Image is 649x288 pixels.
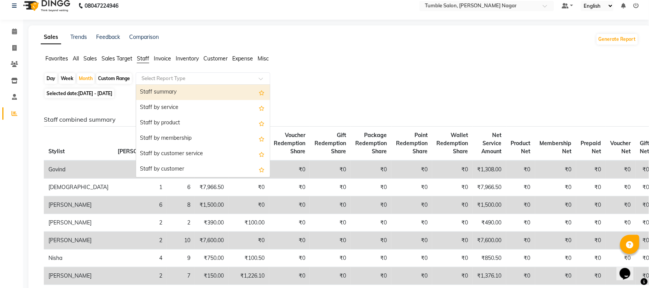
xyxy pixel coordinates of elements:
[351,214,391,232] td: ₹0
[535,267,576,285] td: ₹0
[432,232,473,249] td: ₹0
[391,214,432,232] td: ₹0
[506,196,535,214] td: ₹0
[535,196,576,214] td: ₹0
[396,132,428,155] span: Point Redemption Share
[269,267,310,285] td: ₹0
[315,132,346,155] span: Gift Redemption Share
[45,73,57,84] div: Day
[44,267,113,285] td: [PERSON_NAME]
[535,214,576,232] td: ₹0
[473,232,506,249] td: ₹7,600.00
[137,55,149,62] span: Staff
[606,214,636,232] td: ₹0
[576,249,606,267] td: ₹0
[606,179,636,196] td: ₹0
[258,55,269,62] span: Misc
[136,100,270,116] div: Staff by service
[269,232,310,249] td: ₹0
[535,232,576,249] td: ₹0
[77,73,95,84] div: Month
[606,196,636,214] td: ₹0
[473,161,506,179] td: ₹1,308.00
[203,55,228,62] span: Customer
[310,179,351,196] td: ₹0
[228,267,269,285] td: ₹1,226.10
[44,214,113,232] td: [PERSON_NAME]
[154,55,171,62] span: Invoice
[540,140,572,155] span: Membership Net
[195,196,228,214] td: ₹1,500.00
[78,90,112,96] span: [DATE] - [DATE]
[102,55,132,62] span: Sales Target
[351,161,391,179] td: ₹0
[44,179,113,196] td: [DEMOGRAPHIC_DATA]
[473,267,506,285] td: ₹1,376.10
[113,249,167,267] td: 4
[511,140,531,155] span: Product Net
[96,73,132,84] div: Custom Range
[351,179,391,196] td: ₹0
[473,249,506,267] td: ₹850.50
[167,232,195,249] td: 10
[351,232,391,249] td: ₹0
[617,257,641,280] iframe: chat widget
[259,165,265,174] span: Add this report to Favorites List
[351,267,391,285] td: ₹0
[432,179,473,196] td: ₹0
[310,161,351,179] td: ₹0
[576,267,606,285] td: ₹0
[576,161,606,179] td: ₹0
[269,179,310,196] td: ₹0
[606,267,636,285] td: ₹0
[506,232,535,249] td: ₹0
[195,214,228,232] td: ₹390.00
[351,196,391,214] td: ₹0
[195,232,228,249] td: ₹7,600.00
[391,232,432,249] td: ₹0
[506,249,535,267] td: ₹0
[576,232,606,249] td: ₹0
[136,146,270,162] div: Staff by customer service
[129,33,159,40] a: Comparison
[391,267,432,285] td: ₹0
[310,196,351,214] td: ₹0
[437,132,468,155] span: Wallet Redemption Share
[432,214,473,232] td: ₹0
[482,132,502,155] span: Net Service Amount
[473,214,506,232] td: ₹490.00
[136,85,270,100] div: Staff summary
[136,84,270,177] ng-dropdown-panel: Options list
[195,249,228,267] td: ₹750.00
[259,134,265,143] span: Add this report to Favorites List
[41,30,61,44] a: Sales
[535,249,576,267] td: ₹0
[113,232,167,249] td: 2
[44,116,632,123] h6: Staff combined summary
[259,149,265,159] span: Add this report to Favorites List
[259,103,265,112] span: Add this report to Favorites List
[269,196,310,214] td: ₹0
[606,249,636,267] td: ₹0
[228,179,269,196] td: ₹0
[113,267,167,285] td: 2
[506,267,535,285] td: ₹0
[228,249,269,267] td: ₹100.50
[228,232,269,249] td: ₹0
[136,162,270,177] div: Staff by customer
[167,249,195,267] td: 9
[576,179,606,196] td: ₹0
[391,161,432,179] td: ₹0
[274,132,305,155] span: Voucher Redemption Share
[176,55,199,62] span: Inventory
[96,33,120,40] a: Feedback
[167,214,195,232] td: 2
[167,179,195,196] td: 6
[391,196,432,214] td: ₹0
[113,196,167,214] td: 6
[597,34,638,45] button: Generate Report
[44,196,113,214] td: [PERSON_NAME]
[269,214,310,232] td: ₹0
[48,148,65,155] span: Stylist
[351,249,391,267] td: ₹0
